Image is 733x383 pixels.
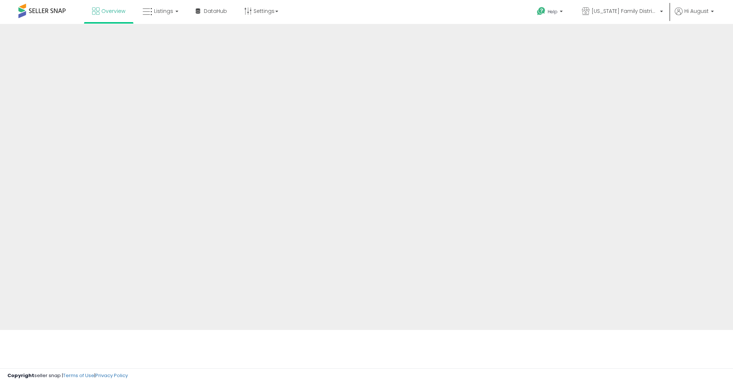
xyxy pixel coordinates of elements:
a: Help [531,1,570,24]
span: Overview [101,7,125,15]
i: Get Help [537,7,546,16]
a: Hi August [675,7,714,24]
span: DataHub [204,7,227,15]
span: Help [548,8,558,15]
span: [US_STATE] Family Distribution [591,7,658,15]
span: Listings [154,7,173,15]
span: Hi August [684,7,709,15]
